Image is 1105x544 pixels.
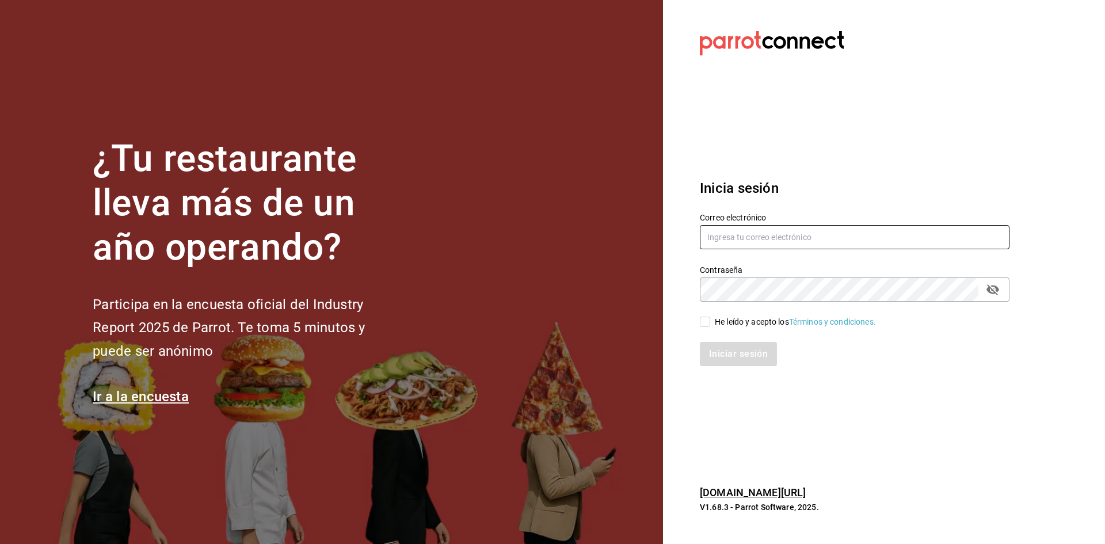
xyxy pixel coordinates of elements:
[715,316,876,328] div: He leído y acepto los
[700,178,1009,199] h3: Inicia sesión
[93,389,189,405] a: Ir a la encuesta
[700,225,1009,249] input: Ingresa tu correo electrónico
[983,280,1003,299] button: passwordField
[93,137,403,269] h1: ¿Tu restaurante lleva más de un año operando?
[700,501,1009,513] p: V1.68.3 - Parrot Software, 2025.
[93,293,403,363] h2: Participa en la encuesta oficial del Industry Report 2025 de Parrot. Te toma 5 minutos y puede se...
[700,486,806,499] a: [DOMAIN_NAME][URL]
[700,214,1009,222] label: Correo electrónico
[700,266,1009,274] label: Contraseña
[789,317,876,326] a: Términos y condiciones.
